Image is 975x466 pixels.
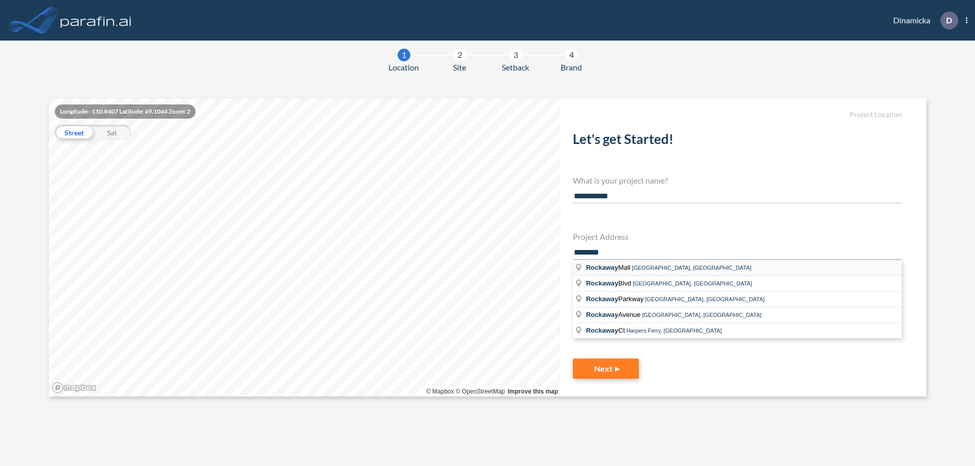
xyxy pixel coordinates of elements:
[633,280,752,286] span: [GEOGRAPHIC_DATA], [GEOGRAPHIC_DATA]
[561,61,582,74] span: Brand
[573,175,902,185] h4: What is your project name?
[398,49,410,61] div: 1
[586,264,619,271] span: Rockaway
[456,388,505,395] a: OpenStreetMap
[586,327,627,334] span: Ct
[58,10,134,30] img: logo
[573,111,902,119] h5: Project Location
[93,125,131,140] div: Sat
[573,359,639,379] button: Next
[388,61,419,74] span: Location
[502,61,529,74] span: Setback
[573,131,902,151] h2: Let's get Started!
[55,125,93,140] div: Street
[508,388,558,395] a: Improve this map
[642,312,761,318] span: [GEOGRAPHIC_DATA], [GEOGRAPHIC_DATA]
[878,12,967,29] div: Dinamicka
[946,16,952,25] p: D
[586,264,632,271] span: Mall
[52,382,96,393] a: Mapbox homepage
[586,311,642,318] span: Avenue
[586,327,619,334] span: Rockaway
[426,388,454,395] a: Mapbox
[586,279,619,287] span: Rockaway
[586,295,619,303] span: Rockaway
[49,98,561,397] canvas: Map
[586,295,645,303] span: Parkway
[509,49,522,61] div: 3
[55,104,196,119] div: Longitude: -110.8407 Latitude: 49.1044 Zoom: 2
[627,328,722,334] span: Harpers Ferry, [GEOGRAPHIC_DATA]
[565,49,578,61] div: 4
[645,296,764,302] span: [GEOGRAPHIC_DATA], [GEOGRAPHIC_DATA]
[586,311,619,318] span: Rockaway
[453,49,466,61] div: 2
[586,279,633,287] span: Blvd
[453,61,466,74] span: Site
[632,265,751,271] span: [GEOGRAPHIC_DATA], [GEOGRAPHIC_DATA]
[573,232,902,241] h4: Project Address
